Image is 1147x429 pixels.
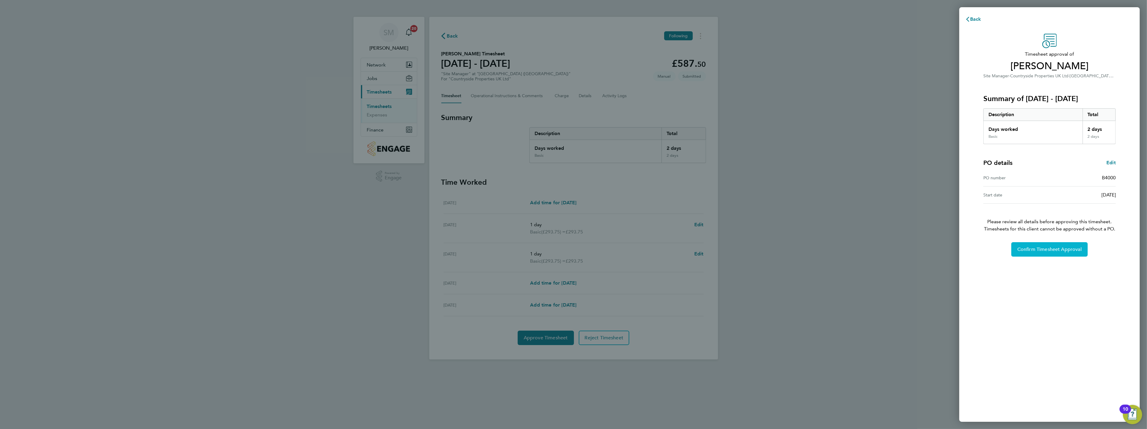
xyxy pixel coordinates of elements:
[983,191,1050,199] div: Start date
[1050,191,1116,199] div: [DATE]
[984,121,1083,134] div: Days worked
[1009,73,1010,79] span: ·
[976,225,1123,233] span: Timesheets for this client cannot be approved without a PO.
[1010,73,1068,79] span: Countryside Properties UK Ltd
[1083,121,1116,134] div: 2 days
[970,16,981,22] span: Back
[1083,109,1116,121] div: Total
[959,13,987,25] button: Back
[983,108,1116,144] div: Summary of 18 - 24 Aug 2025
[983,60,1116,72] span: [PERSON_NAME]
[983,174,1050,181] div: PO number
[1123,409,1128,417] div: 10
[1123,405,1142,424] button: Open Resource Center, 10 new notifications
[976,204,1123,233] p: Please review all details before approving this timesheet.
[1011,242,1088,257] button: Confirm Timesheet Approval
[1102,175,1116,181] span: B4000
[1083,134,1116,144] div: 2 days
[983,73,1009,79] span: Site Manager
[1017,246,1082,252] span: Confirm Timesheet Approval
[1068,73,1070,79] span: ·
[983,51,1116,58] span: Timesheet approval of
[983,159,1013,167] h4: PO details
[988,134,997,139] div: Basic
[1106,160,1116,165] span: Edit
[983,94,1116,103] h3: Summary of [DATE] - [DATE]
[1106,159,1116,166] a: Edit
[984,109,1083,121] div: Description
